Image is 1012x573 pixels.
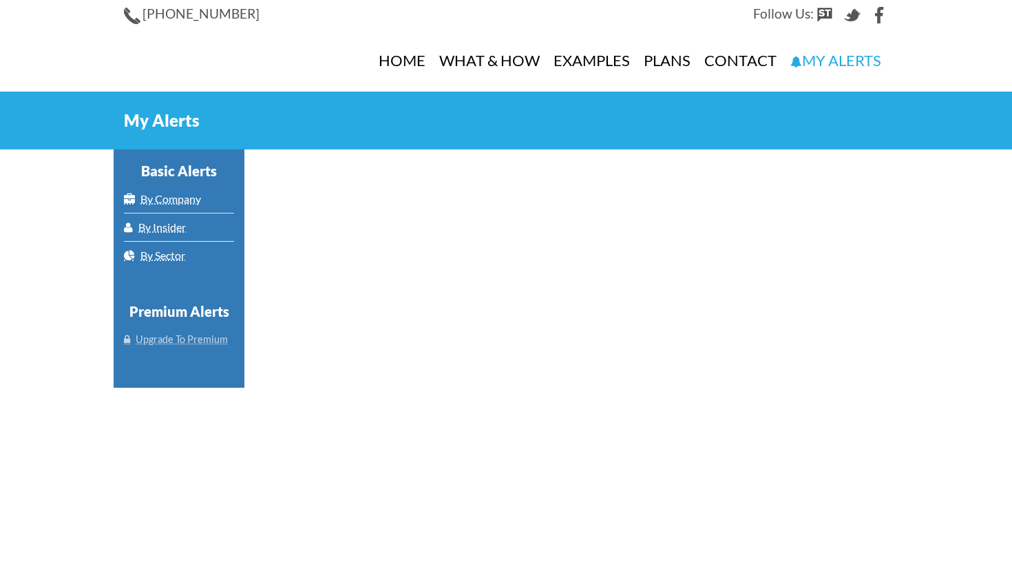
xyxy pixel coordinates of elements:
img: Twitter [844,7,861,23]
a: Plans [637,30,697,92]
span: [PHONE_NUMBER] [143,6,260,21]
img: StockTwits [816,7,833,23]
h3: Premium Alerts [124,304,234,319]
img: Phone [124,8,140,24]
a: Examples [547,30,637,92]
span: Follow Us: [753,6,814,21]
h2: My Alerts [124,112,888,129]
a: Home [372,30,432,92]
a: Contact [697,30,783,92]
img: Facebook [872,7,888,23]
a: By Company [124,185,234,213]
a: By Sector [124,242,234,269]
a: By Insider [124,213,234,241]
a: Upgrade To Premium [124,326,234,353]
a: What & How [432,30,547,92]
h3: Basic Alerts [124,163,234,178]
a: My Alerts [783,30,888,92]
